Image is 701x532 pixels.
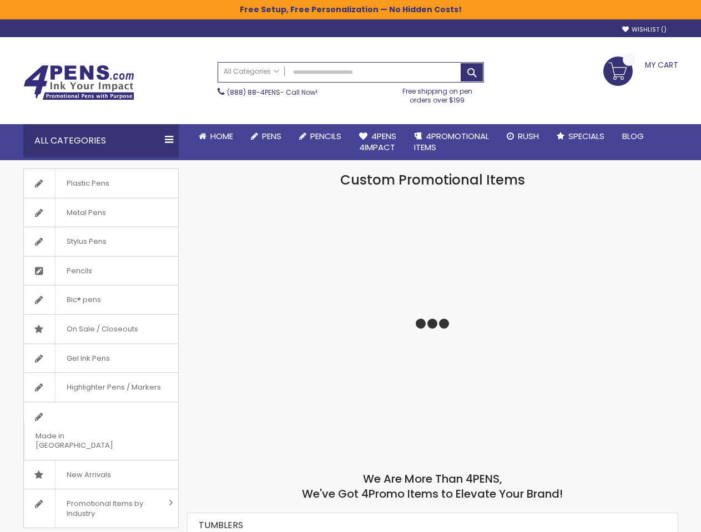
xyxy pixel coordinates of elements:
span: Made in [GEOGRAPHIC_DATA] [24,422,150,460]
a: Stylus Pens [24,227,178,256]
a: Specials [548,124,613,149]
a: Wishlist [622,25,667,34]
div: All Categories [23,124,179,157]
span: Promotional Items by Industry [55,489,165,528]
a: Pens [242,124,290,149]
a: Bic® pens [24,285,178,314]
a: Blog [613,124,653,149]
a: Made in [GEOGRAPHIC_DATA] [24,402,178,460]
span: Rush [518,130,539,142]
a: Pencils [24,257,178,285]
a: Promotional Items by Industry [24,489,178,528]
span: Highlighter Pens / Markers [55,373,172,402]
a: All Categories [218,63,285,81]
span: Gel Ink Pens [55,344,121,373]
a: Home [190,124,242,149]
span: 4Pens 4impact [359,130,396,153]
a: On Sale / Closeouts [24,315,178,344]
a: New Arrivals [24,461,178,489]
span: Plastic Pens [55,169,120,198]
a: Gel Ink Pens [24,344,178,373]
span: - Call Now! [227,88,317,97]
a: Plastic Pens [24,169,178,198]
span: New Arrivals [55,461,122,489]
span: All Categories [224,67,279,76]
a: Metal Pens [24,198,178,227]
span: On Sale / Closeouts [55,315,149,344]
span: Blog [622,130,644,142]
a: (888) 88-4PENS [227,88,280,97]
a: Pencils [290,124,350,149]
span: Metal Pens [55,198,117,227]
h2: We Are More Than 4PENS, We've Got 4Promo Items to Elevate Your Brand! [187,472,678,502]
span: Pens [262,130,281,142]
h1: Custom Promotional Items [187,171,678,189]
a: 4Pens4impact [350,124,405,160]
a: Rush [498,124,548,149]
a: Highlighter Pens / Markers [24,373,178,402]
div: Free shipping on pen orders over $199 [391,83,484,105]
span: 4PROMOTIONAL ITEMS [414,130,489,153]
span: Pencils [310,130,341,142]
img: 4Pens Custom Pens and Promotional Products [23,65,134,100]
span: Specials [568,130,604,142]
span: Home [210,130,233,142]
span: Pencils [55,257,103,285]
span: Stylus Pens [55,227,118,256]
span: Bic® pens [55,285,112,314]
a: 4PROMOTIONALITEMS [405,124,498,160]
